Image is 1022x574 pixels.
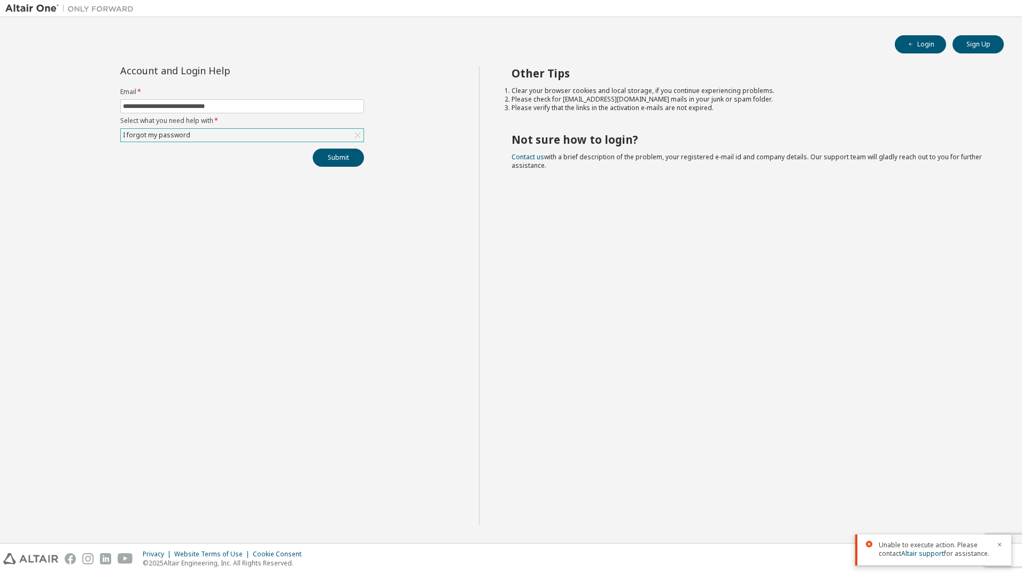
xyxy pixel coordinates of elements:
span: with a brief description of the problem, your registered e-mail id and company details. Our suppo... [512,152,982,170]
li: Please verify that the links in the activation e-mails are not expired. [512,104,985,112]
div: I forgot my password [121,129,363,142]
div: I forgot my password [121,129,192,141]
img: Altair One [5,3,139,14]
div: Account and Login Help [120,66,315,75]
button: Sign Up [953,35,1004,53]
img: facebook.svg [65,553,76,564]
label: Select what you need help with [120,117,364,125]
label: Email [120,88,364,96]
img: linkedin.svg [100,553,111,564]
button: Submit [313,149,364,167]
div: Website Terms of Use [174,550,253,559]
img: altair_logo.svg [3,553,58,564]
span: Unable to execute action. Please contact for assistance. [879,541,990,558]
p: © 2025 Altair Engineering, Inc. All Rights Reserved. [143,559,308,568]
div: Cookie Consent [253,550,308,559]
li: Clear your browser cookies and local storage, if you continue experiencing problems. [512,87,985,95]
li: Please check for [EMAIL_ADDRESS][DOMAIN_NAME] mails in your junk or spam folder. [512,95,985,104]
img: instagram.svg [82,553,94,564]
a: Altair support [901,549,944,558]
h2: Other Tips [512,66,985,80]
a: Contact us [512,152,544,161]
div: Privacy [143,550,174,559]
button: Login [895,35,946,53]
h2: Not sure how to login? [512,133,985,146]
img: youtube.svg [118,553,133,564]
